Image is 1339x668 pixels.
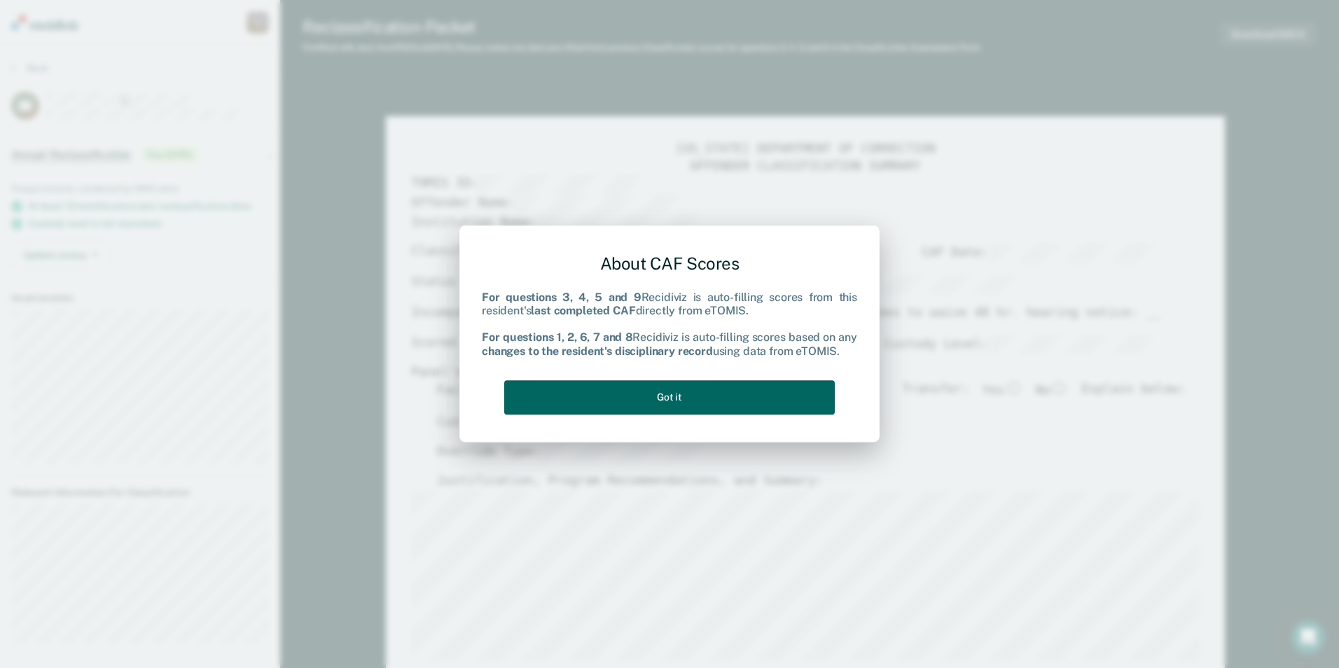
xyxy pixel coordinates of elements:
[482,291,857,358] div: Recidiviz is auto-filling scores from this resident's directly from eTOMIS. Recidiviz is auto-fil...
[504,380,835,415] button: Got it
[531,304,635,317] b: last completed CAF
[482,345,713,358] b: changes to the resident's disciplinary record
[482,291,641,304] b: For questions 3, 4, 5 and 9
[482,242,857,285] div: About CAF Scores
[482,331,632,345] b: For questions 1, 2, 6, 7 and 8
